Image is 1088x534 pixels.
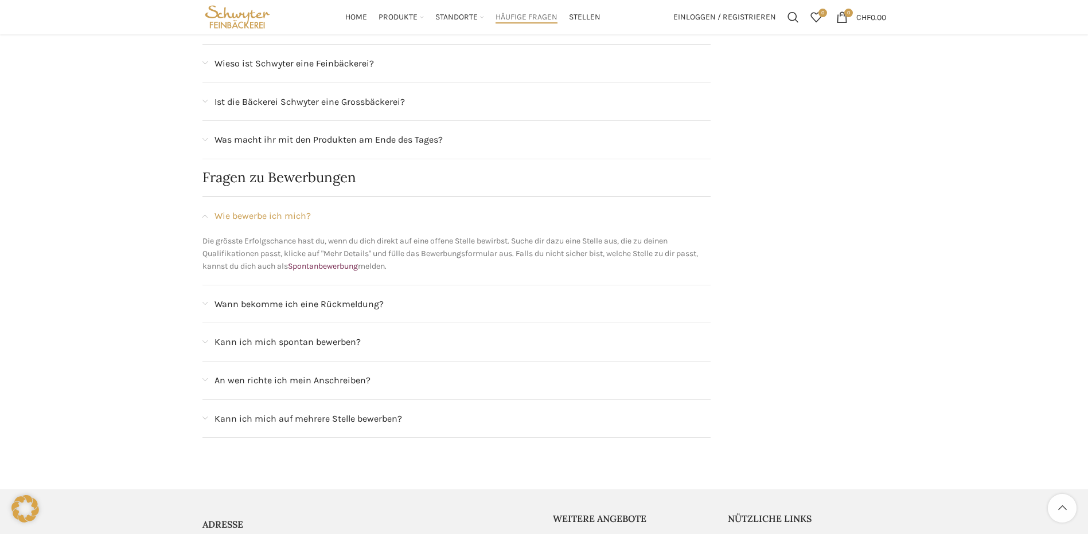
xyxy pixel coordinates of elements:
[805,6,828,29] div: Meine Wunschliste
[202,11,273,21] a: Site logo
[728,512,886,525] h5: Nützliche Links
[379,12,418,23] span: Produkte
[830,6,892,29] a: 0 CHF0.00
[215,56,374,71] span: Wieso ist Schwyter eine Feinbäckerei?
[215,95,405,109] span: Ist die Bäckerei Schwyter eine Grossbäckerei?
[379,6,424,29] a: Produkte
[215,411,402,426] span: Kann ich mich auf mehrere Stelle bewerben?
[202,235,711,273] p: Die grösste Erfolgschance hast du, wenn du dich direkt auf eine offene Stelle bewirbst. Suche dir...
[782,6,805,29] a: Suchen
[345,12,367,23] span: Home
[553,512,711,525] h5: Weitere Angebote
[435,12,478,23] span: Standorte
[1048,494,1077,523] a: Scroll to top button
[215,209,311,223] span: Wie bewerbe ich mich?
[278,6,667,29] div: Main navigation
[215,132,443,147] span: Was macht ihr mit den Produkten am Ende des Tages?
[805,6,828,29] a: 0
[569,6,600,29] a: Stellen
[215,297,384,312] span: Wann bekomme ich eine Rückmeldung?
[288,261,358,271] a: Spontanbewerbung
[202,519,243,530] span: ADRESSE
[496,6,557,29] a: Häufige Fragen
[673,13,776,21] span: Einloggen / Registrieren
[215,335,361,350] span: Kann ich mich spontan bewerben?
[202,171,711,184] h2: Fragen zu Bewerbungen
[345,6,367,29] a: Home
[818,9,827,17] span: 0
[668,6,782,29] a: Einloggen / Registrieren
[435,6,484,29] a: Standorte
[856,12,886,22] bdi: 0.00
[215,373,371,388] span: An wen richte ich mein Anschreiben?
[856,12,871,22] span: CHF
[569,12,600,23] span: Stellen
[844,9,853,17] span: 0
[496,12,557,23] span: Häufige Fragen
